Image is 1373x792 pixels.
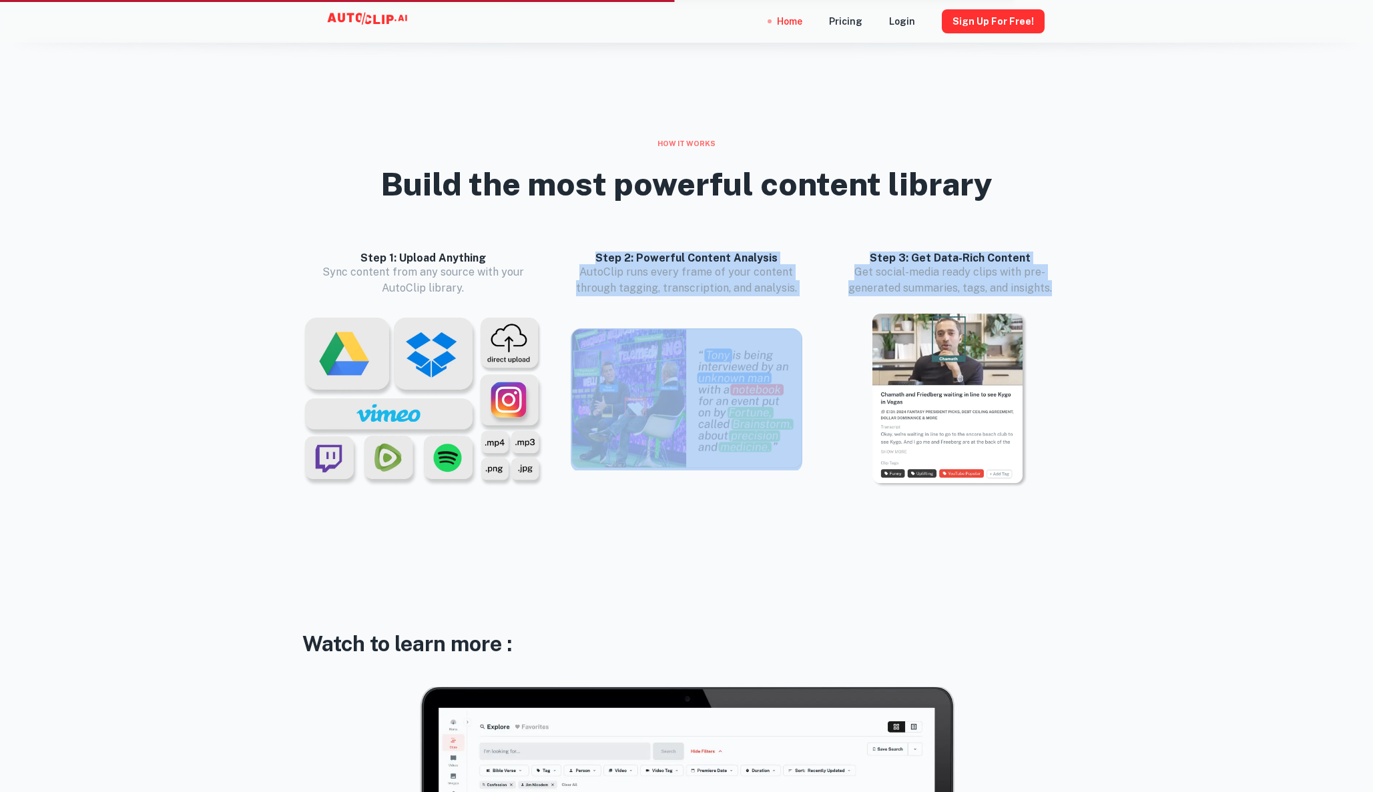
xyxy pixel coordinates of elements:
[302,628,1071,660] h3: Watch to learn more :
[302,318,545,487] img: lightmode
[571,328,802,470] img: lightmode
[571,264,802,296] p: AutoClip runs every frame of your content through tagging, transcription, and analysis.
[380,165,993,204] h2: Build the most powerful content library
[302,138,1071,149] div: How it works
[829,252,1071,264] h6: Step 3: Get Data-Rich Content
[829,264,1071,296] p: Get social-media ready clips with pre-generated summaries, tags, and insights.
[942,9,1045,33] button: Sign Up for free!
[571,252,802,264] h6: Step 2: Powerful Content Analysis
[302,264,545,296] p: Sync content from any source with your AutoClip library.
[302,252,545,264] h6: Step 1: Upload Anything
[872,312,1029,488] img: lightmode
